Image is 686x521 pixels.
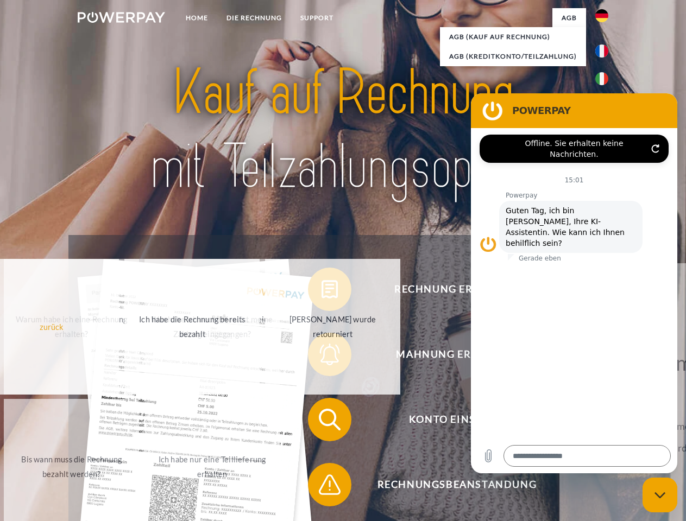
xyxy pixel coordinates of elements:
[440,47,586,66] a: AGB (Kreditkonto/Teilzahlung)
[643,478,677,512] iframe: Schaltfläche zum Öffnen des Messaging-Fensters; Konversation läuft
[316,406,343,433] img: qb_search.svg
[308,268,590,311] button: Rechnung erhalten?
[308,333,590,376] button: Mahnung erhalten?
[291,8,343,28] a: SUPPORT
[324,463,590,506] span: Rechnungsbeanstandung
[104,52,582,208] img: title-powerpay_de.svg
[595,45,608,58] img: fr
[316,471,343,498] img: qb_warning.svg
[471,93,677,473] iframe: Messaging-Fenster
[324,333,590,376] span: Mahnung erhalten?
[131,312,253,341] div: Ich habe die Rechnung bereits bezahlt
[324,268,590,311] span: Rechnung erhalten?
[272,312,394,341] div: [PERSON_NAME] wurde retourniert
[78,12,165,23] img: logo-powerpay-white.svg
[308,463,590,506] button: Rechnungsbeanstandung
[595,9,608,22] img: de
[552,8,586,28] a: agb
[10,452,133,481] div: Bis wann muss die Rechnung bezahlt werden?
[177,8,217,28] a: Home
[595,72,608,85] img: it
[440,27,586,47] a: AGB (Kauf auf Rechnung)
[217,8,291,28] a: DIE RECHNUNG
[308,398,590,441] button: Konto einsehen
[324,398,590,441] span: Konto einsehen
[151,452,273,481] div: Ich habe nur eine Teillieferung erhalten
